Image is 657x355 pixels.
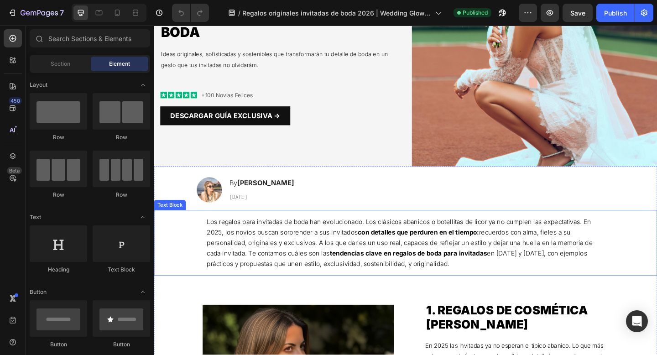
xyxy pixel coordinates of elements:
div: Heading [30,266,87,274]
span: Regalos originales invitadas de boda 2026 | Wedding Glow Icons by [PERSON_NAME] [242,8,432,18]
div: Row [30,133,87,141]
div: Publish [604,8,627,18]
strong: tendencias clave en regalos de boda para invitadas [191,244,362,252]
div: Text Block [2,191,33,199]
div: Button [93,340,150,349]
span: Section [51,60,70,68]
strong: con detalles que perduren en el tiempo: [222,221,354,230]
div: Row [93,191,150,199]
button: 7 [4,4,68,22]
iframe: Design area [154,26,657,355]
span: Element [109,60,130,68]
div: Undo/Redo [172,4,209,22]
button: Save [563,4,593,22]
span: Los regalos para invitadas de boda han evolucionado. Los clásicos abanicos o botellitas de licor ... [57,209,477,264]
input: Search Sections & Elements [30,29,150,47]
span: Text [30,213,41,221]
div: Row [93,133,150,141]
span: Toggle open [136,210,150,224]
span: Published [463,9,488,17]
strong: [PERSON_NAME] [91,167,152,176]
h2: 1. REGALOS DE COSMÉTICA [PERSON_NAME] [295,302,501,334]
div: Text Block [93,266,150,274]
span: Toggle open [136,285,150,299]
span: Layout [30,81,47,89]
span: Button [30,288,47,296]
p: 7 [60,7,64,18]
button: Publish [596,4,635,22]
span: Toggle open [136,78,150,92]
img: Editora de contenido Sofía Mercier [47,165,74,193]
div: Beta [7,167,22,174]
div: 450 [9,97,22,104]
span: Save [570,9,585,17]
div: Button [30,340,87,349]
div: Row [30,191,87,199]
span: By [82,167,152,176]
p: [DATE] [82,181,152,193]
span: / [238,8,240,18]
div: Open Intercom Messenger [626,310,648,332]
